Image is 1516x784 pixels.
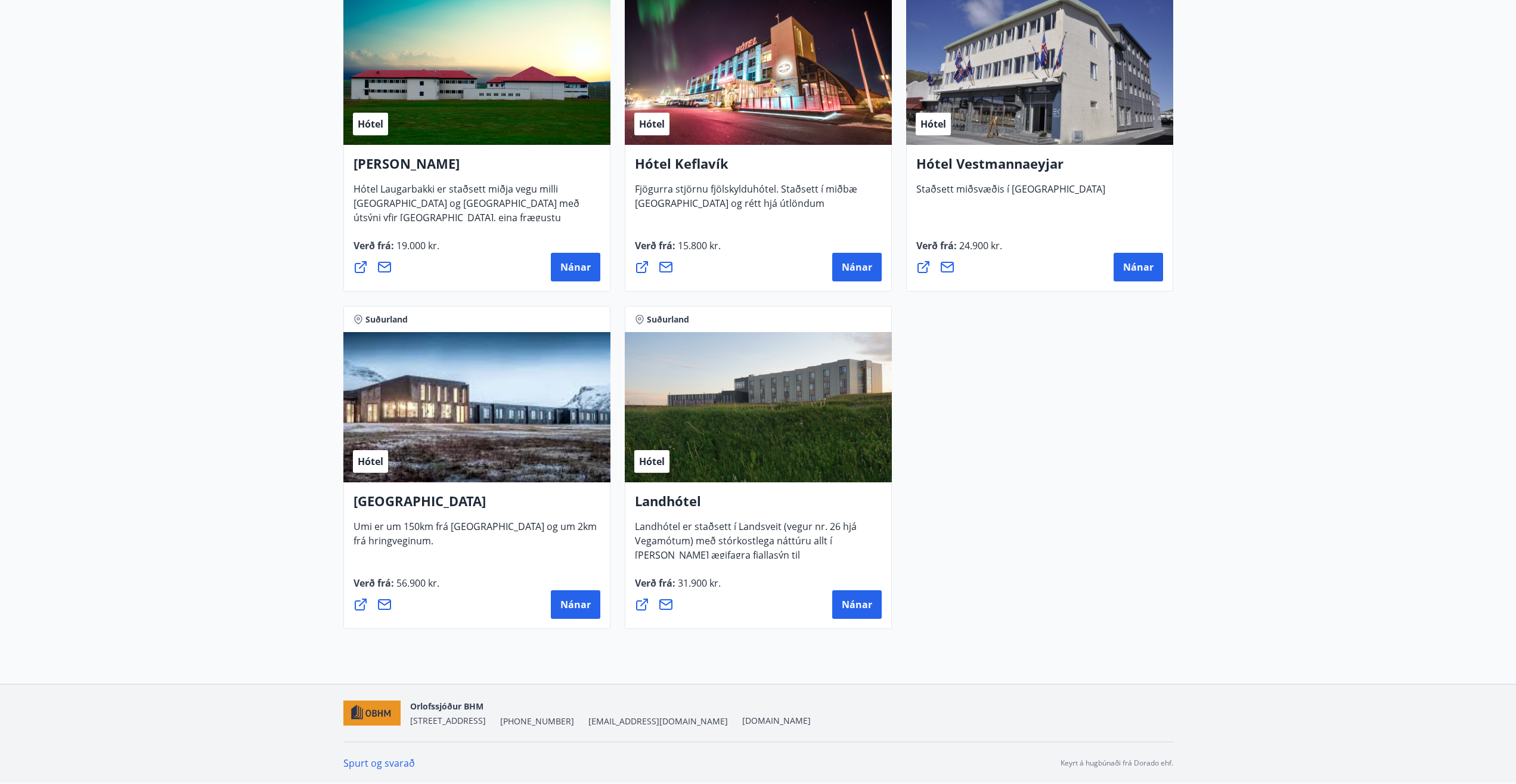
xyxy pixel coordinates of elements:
[832,253,882,281] button: Nánar
[354,182,579,248] span: Hótel Laugarbakki er staðsett miðja vegu milli [GEOGRAPHIC_DATA] og [GEOGRAPHIC_DATA] með útsýni ...
[635,520,857,600] span: Landhótel er staðsett í Landsveit (vegur nr. 26 hjá Vegamótum) með stórkostlega náttúru allt í [P...
[1114,253,1163,281] button: Nánar
[675,239,721,252] span: 15.800 kr.
[920,117,946,131] span: Hótel
[588,715,728,727] span: [EMAIL_ADDRESS][DOMAIN_NAME]
[639,117,665,131] span: Hótel
[354,577,439,599] span: Verð frá :
[1123,261,1154,274] span: Nánar
[675,577,721,590] span: 31.900 kr.
[551,590,600,619] button: Nánar
[410,701,483,712] span: Orlofssjóður BHM
[365,314,408,326] span: Suðurland
[354,520,597,557] span: Umi er um 150km frá [GEOGRAPHIC_DATA] og um 2km frá hringveginum.
[916,182,1105,205] span: Staðsett miðsvæðis í [GEOGRAPHIC_DATA]
[635,154,882,182] h4: Hótel Keflavík
[358,117,383,131] span: Hótel
[916,154,1163,182] h4: Hótel Vestmannaeyjar
[354,154,600,182] h4: [PERSON_NAME]
[639,455,665,468] span: Hótel
[500,715,574,727] span: [PHONE_NUMBER]
[916,239,1002,262] span: Verð frá :
[358,455,383,468] span: Hótel
[551,253,600,281] button: Nánar
[354,492,600,519] h4: [GEOGRAPHIC_DATA]
[410,715,486,726] span: [STREET_ADDRESS]
[957,239,1002,252] span: 24.900 kr.
[832,590,882,619] button: Nánar
[635,577,721,599] span: Verð frá :
[560,261,591,274] span: Nánar
[354,239,439,262] span: Verð frá :
[635,492,882,519] h4: Landhótel
[343,701,401,726] img: c7HIBRK87IHNqKbXD1qOiSZFdQtg2UzkX3TnRQ1O.png
[560,598,591,611] span: Nánar
[742,715,811,726] a: [DOMAIN_NAME]
[394,577,439,590] span: 56.900 kr.
[842,598,872,611] span: Nánar
[394,239,439,252] span: 19.000 kr.
[635,182,857,219] span: Fjögurra stjörnu fjölskylduhótel. Staðsett í miðbæ [GEOGRAPHIC_DATA] og rétt hjá útlöndum
[842,261,872,274] span: Nánar
[635,239,721,262] span: Verð frá :
[1061,758,1173,768] p: Keyrt á hugbúnaði frá Dorado ehf.
[647,314,689,326] span: Suðurland
[343,757,415,770] a: Spurt og svarað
